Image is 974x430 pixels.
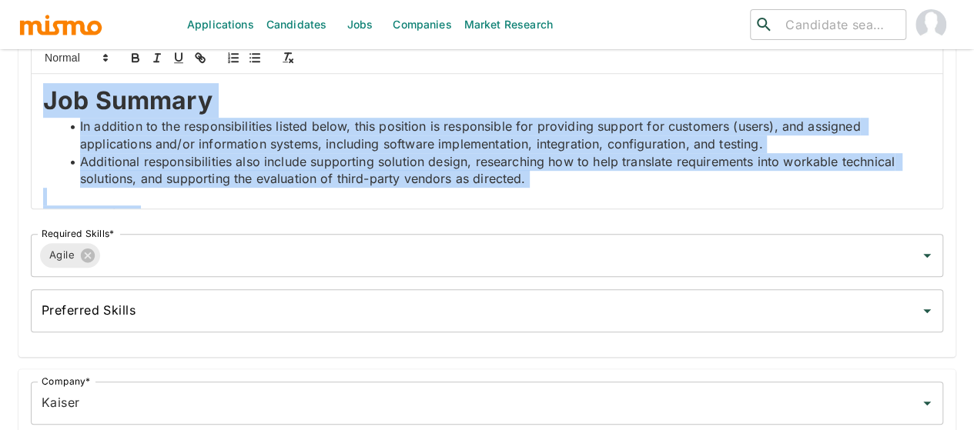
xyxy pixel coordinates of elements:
[62,153,931,188] li: Additional responsibilities also include supporting solution design, researching how to help tran...
[916,300,938,322] button: Open
[779,14,899,35] input: Candidate search
[40,246,84,264] span: Agile
[40,243,100,268] div: Agile
[42,375,90,388] label: Company*
[916,392,938,414] button: Open
[916,245,938,266] button: Open
[43,206,138,222] strong: Role Overview:
[42,227,115,240] label: Required Skills*
[62,118,931,152] li: In addition to the responsibilities listed below, this position is responsible for providing supp...
[18,13,103,36] img: logo
[43,85,213,115] strong: Job Summary
[915,9,946,40] img: Maia Reyes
